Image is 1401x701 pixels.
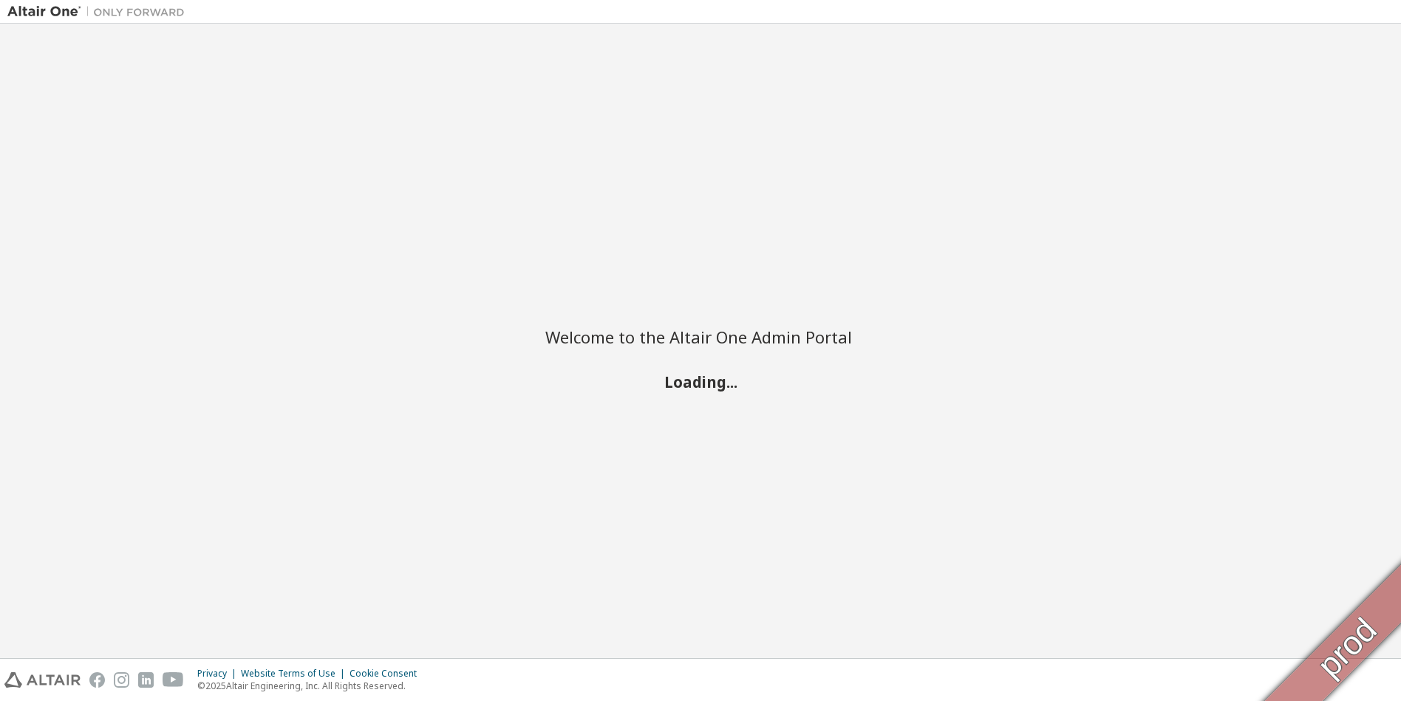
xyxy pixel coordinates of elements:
[197,680,426,692] p: © 2025 Altair Engineering, Inc. All Rights Reserved.
[89,672,105,688] img: facebook.svg
[7,4,192,19] img: Altair One
[350,668,426,680] div: Cookie Consent
[545,372,856,391] h2: Loading...
[114,672,129,688] img: instagram.svg
[4,672,81,688] img: altair_logo.svg
[138,672,154,688] img: linkedin.svg
[241,668,350,680] div: Website Terms of Use
[197,668,241,680] div: Privacy
[545,326,856,347] h2: Welcome to the Altair One Admin Portal
[163,672,184,688] img: youtube.svg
